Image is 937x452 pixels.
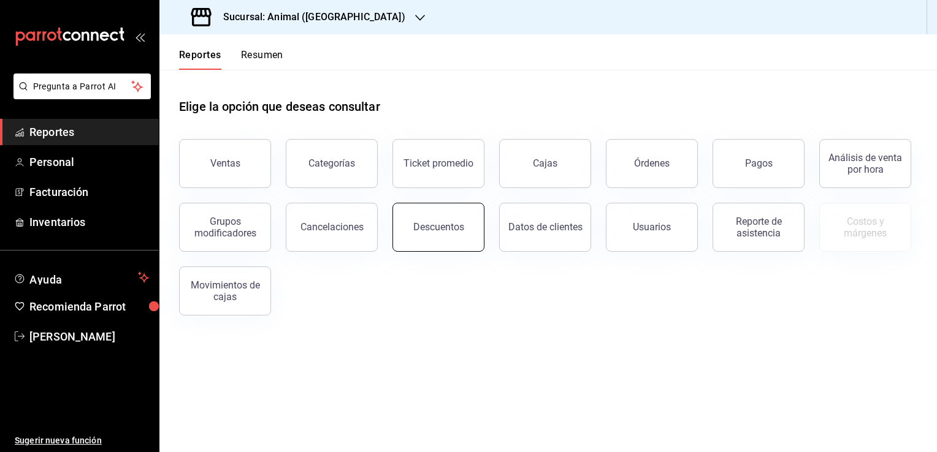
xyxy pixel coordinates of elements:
[634,157,670,169] div: Órdenes
[9,89,151,102] a: Pregunta a Parrot AI
[713,203,805,252] button: Reporte de asistencia
[179,49,283,70] div: navigation tabs
[819,139,911,188] button: Análisis de venta por hora
[745,157,773,169] div: Pagos
[187,279,263,303] div: Movimientos de cajas
[187,216,263,239] div: Grupos modificadores
[213,10,405,24] h3: Sucursal: Animal ([GEOGRAPHIC_DATA])
[179,139,271,188] button: Ventas
[286,139,378,188] button: Categorías
[29,214,149,230] span: Inventarios
[241,49,283,70] button: Resumen
[713,139,805,188] button: Pagos
[827,152,903,175] div: Análisis de venta por hora
[827,216,903,239] div: Costos y márgenes
[499,203,591,252] button: Datos de clientes
[15,434,149,447] span: Sugerir nueva función
[210,157,240,169] div: Ventas
[300,221,364,233] div: Cancelaciones
[13,73,151,99] button: Pregunta a Parrot AI
[33,80,132,93] span: Pregunta a Parrot AI
[29,298,149,315] span: Recomienda Parrot
[392,203,484,252] button: Descuentos
[286,203,378,252] button: Cancelaciones
[29,184,149,200] span: Facturación
[413,221,464,233] div: Descuentos
[179,266,271,315] button: Movimientos de cajas
[499,139,591,188] button: Cajas
[606,203,698,252] button: Usuarios
[606,139,698,188] button: Órdenes
[403,157,473,169] div: Ticket promedio
[721,216,797,239] div: Reporte de asistencia
[819,203,911,252] button: Contrata inventarios para ver este reporte
[29,328,149,345] span: [PERSON_NAME]
[29,124,149,140] span: Reportes
[135,32,145,42] button: open_drawer_menu
[179,49,221,70] button: Reportes
[392,139,484,188] button: Ticket promedio
[29,154,149,170] span: Personal
[633,221,671,233] div: Usuarios
[308,157,355,169] div: Categorías
[179,97,380,116] h1: Elige la opción que deseas consultar
[533,157,557,169] div: Cajas
[179,203,271,252] button: Grupos modificadores
[508,221,583,233] div: Datos de clientes
[29,270,133,285] span: Ayuda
